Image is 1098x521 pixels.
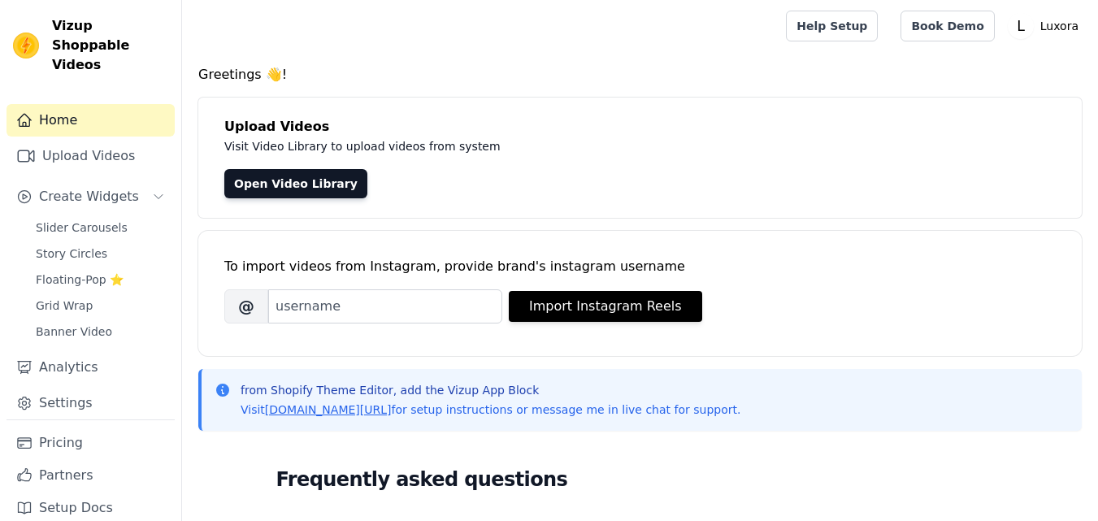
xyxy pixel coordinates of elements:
[7,459,175,492] a: Partners
[36,245,107,262] span: Story Circles
[36,219,128,236] span: Slider Carousels
[1034,11,1085,41] p: Luxora
[36,271,124,288] span: Floating-Pop ⭐
[26,242,175,265] a: Story Circles
[7,387,175,419] a: Settings
[26,216,175,239] a: Slider Carousels
[241,402,740,418] p: Visit for setup instructions or message me in live chat for support.
[36,323,112,340] span: Banner Video
[276,463,1005,496] h2: Frequently asked questions
[26,268,175,291] a: Floating-Pop ⭐
[241,382,740,398] p: from Shopify Theme Editor, add the Vizup App Block
[509,291,702,322] button: Import Instagram Reels
[224,137,953,156] p: Visit Video Library to upload videos from system
[7,351,175,384] a: Analytics
[224,289,268,323] span: @
[7,140,175,172] a: Upload Videos
[1017,18,1025,34] text: L
[7,180,175,213] button: Create Widgets
[7,427,175,459] a: Pricing
[786,11,878,41] a: Help Setup
[901,11,994,41] a: Book Demo
[7,104,175,137] a: Home
[52,16,168,75] span: Vizup Shoppable Videos
[224,257,1056,276] div: To import videos from Instagram, provide brand's instagram username
[265,403,392,416] a: [DOMAIN_NAME][URL]
[224,117,1056,137] h4: Upload Videos
[1008,11,1085,41] button: L Luxora
[268,289,502,323] input: username
[36,297,93,314] span: Grid Wrap
[198,65,1082,85] h4: Greetings 👋!
[26,294,175,317] a: Grid Wrap
[224,169,367,198] a: Open Video Library
[39,187,139,206] span: Create Widgets
[13,33,39,59] img: Vizup
[26,320,175,343] a: Banner Video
